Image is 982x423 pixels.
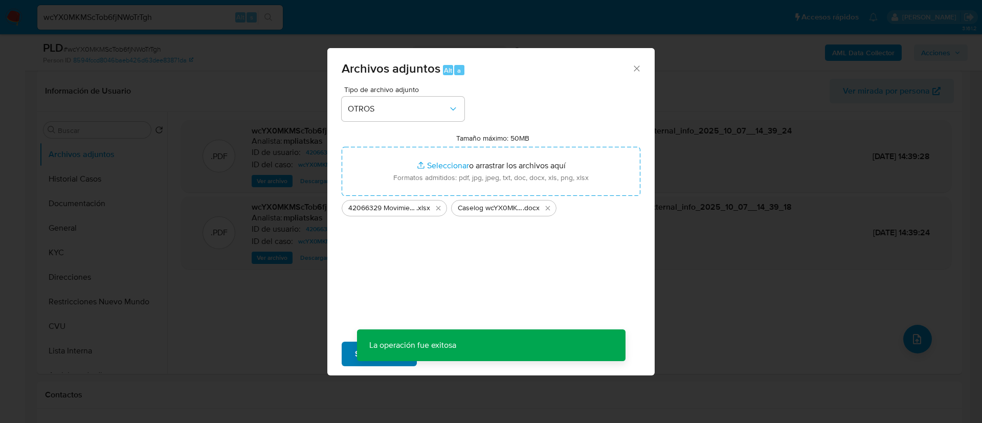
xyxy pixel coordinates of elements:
[344,86,467,93] span: Tipo de archivo adjunto
[458,203,523,213] span: Caselog wcYX0MKMScTob6fjNWoTrTgh_2025_09_17_22_56_39
[355,343,404,365] span: Subir archivo
[523,203,540,213] span: .docx
[416,203,430,213] span: .xlsx
[456,133,529,143] label: Tamaño máximo: 50MB
[342,342,417,366] button: Subir archivo
[342,196,640,216] ul: Archivos seleccionados
[357,329,468,361] p: La operación fue exitosa
[342,59,440,77] span: Archivos adjuntos
[632,63,641,73] button: Cerrar
[434,343,467,365] span: Cancelar
[457,65,461,75] span: a
[444,65,452,75] span: Alt
[348,203,416,213] span: 42066329 Movimientos
[342,97,464,121] button: OTROS
[542,202,554,214] button: Eliminar Caselog wcYX0MKMScTob6fjNWoTrTgh_2025_09_17_22_56_39.docx
[432,202,444,214] button: Eliminar 42066329 Movimientos.xlsx
[348,104,448,114] span: OTROS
